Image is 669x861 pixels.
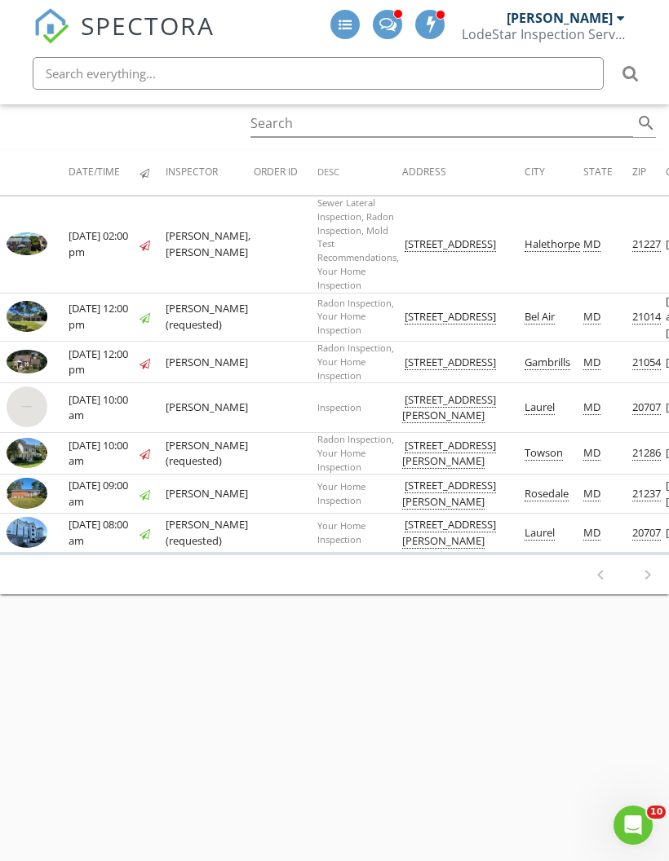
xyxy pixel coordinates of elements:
img: 9352253%2Fcover_photos%2FpYrkY0bfYFdThHbyA8sM%2Fsmall.jpg [7,301,47,332]
span: State [583,165,613,179]
th: City: Not sorted. [525,150,583,196]
img: streetview [7,386,47,427]
img: 9359671%2Fcover_photos%2F1vXaa9nEeVisvJLxuYwb%2Fsmall.jpeg [7,438,47,469]
td: [DATE] 09:00 am [69,475,140,514]
span: Your Home Inspection [317,519,366,545]
span: Address [402,165,446,179]
td: [PERSON_NAME] [166,475,254,514]
th: State: Not sorted. [583,150,632,196]
span: Radon Inspection, Your Home Inspection [317,433,394,473]
input: Search [250,110,634,137]
span: Date/Time [69,165,120,179]
img: 9352268%2Fcover_photos%2FZPau6VOCDv9e4NmRTqDk%2Fsmall.jpg [7,517,47,548]
i: search [636,113,656,133]
iframe: Intercom live chat [614,806,653,845]
th: Inspector: Not sorted. [166,150,254,196]
td: [PERSON_NAME] (requested) [166,432,254,474]
span: Inspector [166,165,218,179]
span: Zip [632,165,646,179]
td: [PERSON_NAME] (requested) [166,293,254,342]
td: [DATE] 10:00 am [69,383,140,433]
span: City [525,165,545,179]
th: Order ID: Not sorted. [254,150,317,196]
div: [PERSON_NAME] [507,10,613,26]
span: Sewer Lateral Inspection, Radon Inspection, Mold Test Recommendations, Your Home Inspection [317,196,399,291]
input: Search everything... [33,57,604,90]
td: [DATE] 02:00 pm [69,196,140,294]
th: Published: Not sorted. [140,150,166,196]
span: Inspection [317,401,361,413]
th: Address: Not sorted. [402,150,525,196]
span: SPECTORA [81,8,215,42]
img: The Best Home Inspection Software - Spectora [33,8,69,44]
td: [PERSON_NAME], [PERSON_NAME] [166,196,254,294]
td: [PERSON_NAME] [166,383,254,433]
img: 9367493%2Fcover_photos%2FL06PYZvwzMX75MUJMw7H%2Fsmall.9367493-1756297957438 [7,478,47,509]
span: Order ID [254,165,298,179]
td: [DATE] 12:00 pm [69,293,140,342]
td: [DATE] 08:00 am [69,514,140,553]
span: 10 [647,806,666,819]
img: 9346170%2Fcover_photos%2FTCGviPwJh7QAaxoOJPGU%2Fsmall.jpg [7,350,47,373]
span: Radon Inspection, Your Home Inspection [317,342,394,382]
td: [PERSON_NAME] [166,342,254,383]
a: SPECTORA [33,22,215,56]
span: Your Home Inspection [317,480,366,506]
td: [DATE] 12:00 pm [69,342,140,383]
span: Radon Inspection, Your Home Inspection [317,297,394,337]
span: Desc [317,166,339,178]
td: [PERSON_NAME] (requested) [166,514,254,553]
th: Date/Time: Not sorted. [69,150,140,196]
div: LodeStar Inspection Services [462,26,625,42]
th: Desc: Not sorted. [317,150,402,196]
img: 9331801%2Fcover_photos%2Ft53k92rW6HyNN6RmrRcV%2Fsmall.9331801-1756321464976 [7,232,47,255]
th: Zip: Not sorted. [632,150,666,196]
td: [DATE] 10:00 am [69,432,140,474]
